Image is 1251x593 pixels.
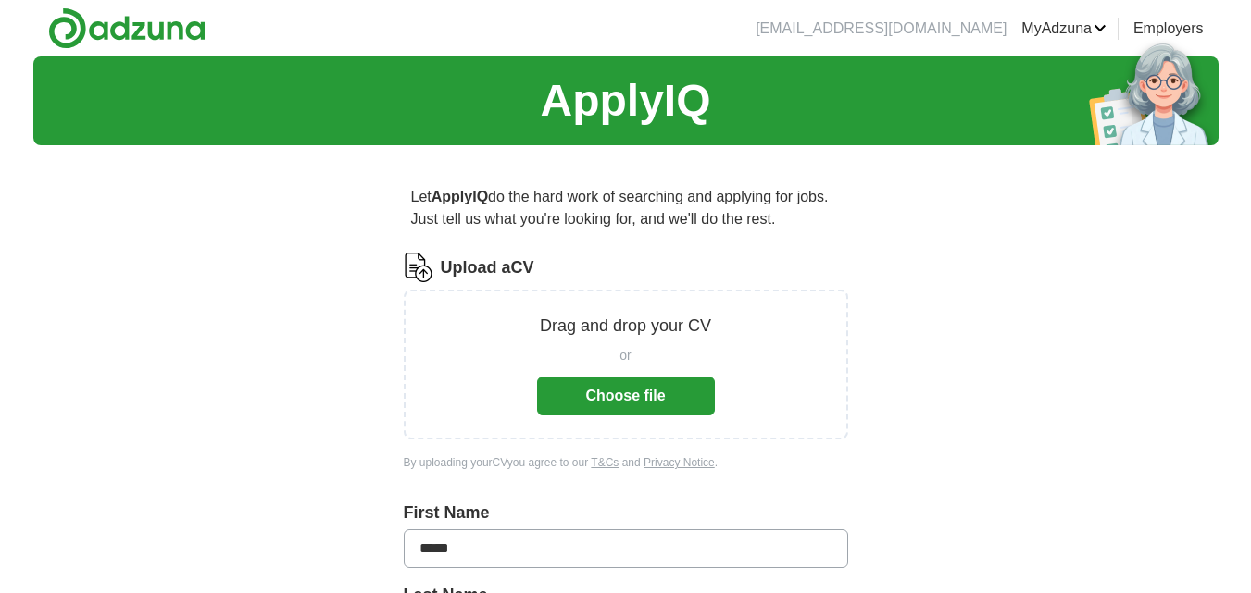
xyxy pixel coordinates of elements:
[1133,18,1204,40] a: Employers
[404,500,848,525] label: First Name
[756,18,1007,40] li: [EMAIL_ADDRESS][DOMAIN_NAME]
[404,253,433,282] img: CV Icon
[432,189,488,204] strong: ApplyIQ
[48,7,206,49] img: Adzuna logo
[540,68,710,134] h1: ApplyIQ
[1021,18,1107,40] a: MyAdzuna
[537,377,715,415] button: Choose file
[540,314,711,339] p: Drag and drop your CV
[644,456,715,469] a: Privacy Notice
[404,179,848,238] p: Let do the hard work of searching and applying for jobs. Just tell us what you're looking for, an...
[591,456,619,469] a: T&Cs
[619,346,631,365] span: or
[441,255,534,280] label: Upload a CV
[404,454,848,471] div: By uploading your CV you agree to our and .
